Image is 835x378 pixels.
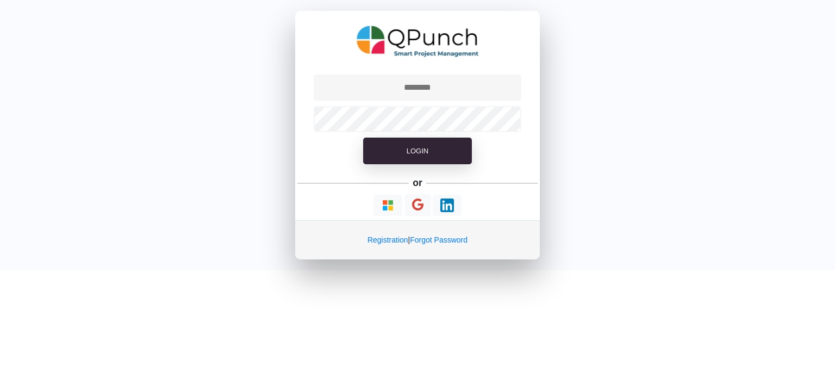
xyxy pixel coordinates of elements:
img: QPunch [357,22,479,61]
div: | [295,220,540,259]
h5: or [411,175,425,190]
button: Continue With Google [404,194,431,216]
button: Continue With Microsoft Azure [373,195,402,216]
img: Loading... [440,199,454,212]
a: Forgot Password [410,236,468,244]
button: Continue With LinkedIn [433,195,462,216]
button: Login [363,138,472,165]
img: Loading... [381,199,395,212]
a: Registration [367,236,408,244]
span: Login [407,147,428,155]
